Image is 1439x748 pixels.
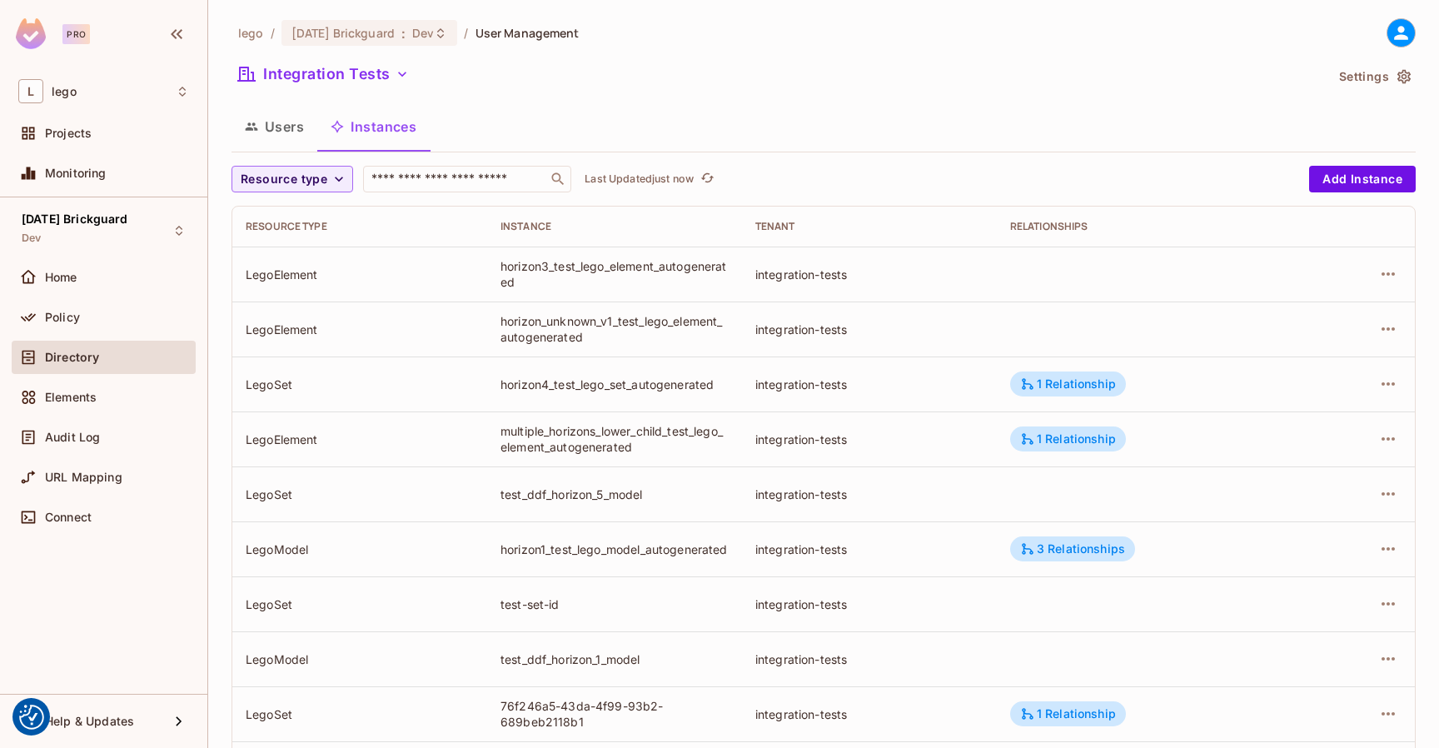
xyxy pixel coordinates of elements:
button: Users [232,106,317,147]
span: Connect [45,511,92,524]
button: refresh [697,169,717,189]
div: LegoElement [246,267,474,282]
li: / [271,25,275,41]
div: LegoElement [246,322,474,337]
div: Tenant [755,220,983,233]
span: URL Mapping [45,471,122,484]
span: Click to refresh data [694,169,717,189]
div: integration-tests [755,596,983,612]
button: Instances [317,106,430,147]
div: horizon1_test_lego_model_autogenerated [500,541,729,557]
div: 76f246a5-43da-4f99-93b2-689beb2118b1 [500,698,729,730]
div: horizon3_test_lego_element_autogenerated [500,258,729,290]
div: LegoSet [246,376,474,392]
button: Settings [1332,63,1416,90]
div: Instance [500,220,729,233]
div: Resource type [246,220,474,233]
div: integration-tests [755,431,983,447]
span: Dev [412,25,434,41]
div: integration-tests [755,651,983,667]
div: integration-tests [755,541,983,557]
span: [DATE] Brickguard [291,25,395,41]
span: User Management [476,25,580,41]
div: horizon4_test_lego_set_autogenerated [500,376,729,392]
div: LegoModel [246,651,474,667]
button: Resource type [232,166,353,192]
button: Integration Tests [232,61,416,87]
span: [DATE] Brickguard [22,212,128,226]
span: Help & Updates [45,715,134,728]
div: horizon_unknown_v1_test_lego_element_autogenerated [500,313,729,345]
span: Workspace: lego [52,85,77,98]
p: Last Updated just now [585,172,694,186]
div: Pro [62,24,90,44]
div: test_ddf_horizon_5_model [500,486,729,502]
img: Revisit consent button [19,705,44,730]
div: LegoSet [246,706,474,722]
div: Relationships [1010,220,1293,233]
div: integration-tests [755,322,983,337]
div: LegoElement [246,431,474,447]
div: integration-tests [755,376,983,392]
span: Home [45,271,77,284]
span: Directory [45,351,99,364]
button: Consent Preferences [19,705,44,730]
span: Projects [45,127,92,140]
div: integration-tests [755,267,983,282]
span: Elements [45,391,97,404]
span: Monitoring [45,167,107,180]
div: LegoSet [246,596,474,612]
div: integration-tests [755,486,983,502]
div: LegoSet [246,486,474,502]
span: Resource type [241,169,327,190]
div: test-set-id [500,596,729,612]
li: / [464,25,468,41]
button: Add Instance [1309,166,1416,192]
span: Dev [22,232,41,245]
span: Policy [45,311,80,324]
div: integration-tests [755,706,983,722]
span: Audit Log [45,431,100,444]
div: 1 Relationship [1020,431,1116,446]
div: multiple_horizons_lower_child_test_lego_element_autogenerated [500,423,729,455]
div: LegoModel [246,541,474,557]
div: 1 Relationship [1020,376,1116,391]
div: 1 Relationship [1020,706,1116,721]
span: the active workspace [238,25,264,41]
span: L [18,79,43,103]
div: 3 Relationships [1020,541,1125,556]
span: refresh [700,171,715,187]
div: test_ddf_horizon_1_model [500,651,729,667]
img: SReyMgAAAABJRU5ErkJggg== [16,18,46,49]
span: : [401,27,406,40]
